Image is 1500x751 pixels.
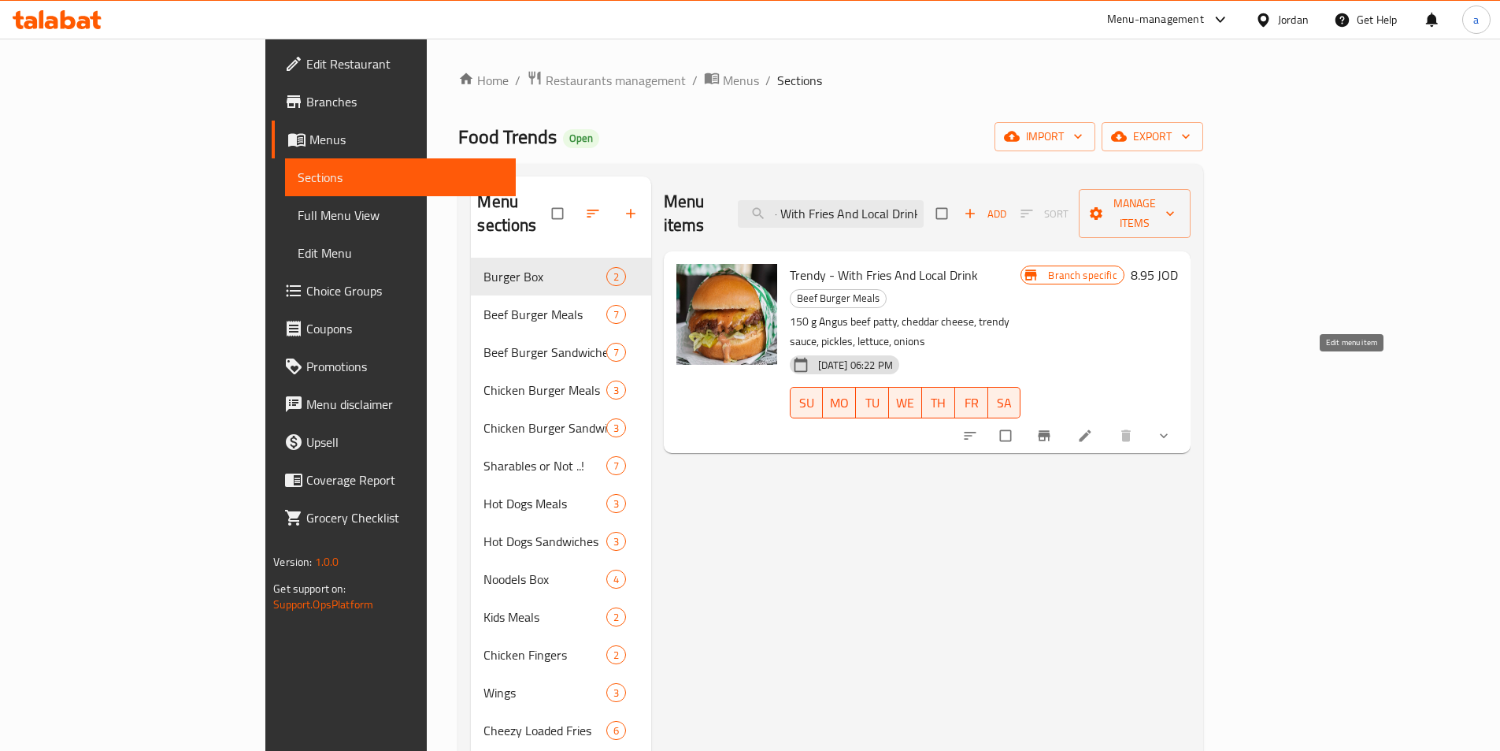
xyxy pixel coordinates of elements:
[527,70,686,91] a: Restaurants management
[306,433,503,452] span: Upsell
[961,392,982,415] span: FR
[272,45,516,83] a: Edit Restaurant
[607,572,625,587] span: 4
[676,264,777,365] img: Trendy - With Fries And Local Drink
[471,371,650,409] div: Chicken Burger Meals3
[994,392,1015,415] span: SA
[791,289,886,307] span: Beef Burger Meals
[797,392,817,415] span: SU
[606,267,626,286] div: items
[607,496,625,511] span: 3
[777,71,822,90] span: Sections
[471,560,650,598] div: Noodels Box4
[922,387,955,418] button: TH
[272,461,516,499] a: Coverage Report
[483,381,606,400] span: Chicken Burger Meals
[607,383,625,398] span: 3
[483,570,606,589] span: Noodels Box
[606,381,626,400] div: items
[483,267,606,286] span: Burger Box
[829,392,850,415] span: MO
[315,552,339,572] span: 1.0.0
[471,258,650,296] div: Burger Box2
[790,263,978,287] span: Trendy - With Fries And Local Drink
[298,206,503,225] span: Full Menu View
[607,686,625,701] span: 3
[306,54,503,73] span: Edit Restaurant
[927,199,960,229] span: Select section
[1042,268,1123,283] span: Branch specific
[471,485,650,522] div: Hot Dogs Meals3
[765,71,771,90] li: /
[1109,418,1146,453] button: delete
[606,418,626,437] div: items
[738,200,924,228] input: search
[1079,189,1191,238] button: Manage items
[964,205,1006,223] span: Add
[272,385,516,423] a: Menu disclaimer
[994,122,1095,151] button: import
[1107,10,1204,29] div: Menu-management
[483,608,606,626] span: Kids Meals
[483,532,606,551] span: Hot Dogs Sandwiches
[272,499,516,537] a: Grocery Checklist
[1146,418,1184,453] button: show more
[471,598,650,636] div: Kids Meals2
[285,234,516,272] a: Edit Menu
[576,196,613,231] span: Sort sections
[606,343,626,362] div: items
[515,71,520,90] li: /
[1278,11,1309,28] div: Jordan
[309,130,503,149] span: Menus
[790,387,824,418] button: SU
[862,392,883,415] span: TU
[607,534,625,549] span: 3
[306,395,503,414] span: Menu disclaimer
[606,494,626,513] div: items
[889,387,922,418] button: WE
[458,70,1202,91] nav: breadcrumb
[704,70,759,91] a: Menus
[563,129,599,148] div: Open
[1010,202,1079,226] span: Select section first
[272,272,516,310] a: Choice Groups
[483,343,606,362] span: Beef Burger Sandwiches
[483,494,606,513] div: Hot Dogs Meals
[272,83,516,121] a: Branches
[272,423,516,461] a: Upsell
[273,578,346,599] span: Get support on:
[546,71,686,90] span: Restaurants management
[607,459,625,474] span: 7
[955,387,988,418] button: FR
[471,636,650,674] div: Chicken Fingers2
[790,312,1021,351] p: 150 g Angus beef patty, cheddar cheese, trendy sauce, pickles, lettuce, onions
[607,648,625,663] span: 2
[306,508,503,527] span: Grocery Checklist
[563,132,599,145] span: Open
[306,357,503,376] span: Promotions
[1156,428,1172,444] svg: Show Choices
[613,196,651,231] button: Add section
[790,289,887,308] div: Beef Burger Meals
[606,456,626,475] div: items
[483,418,606,437] span: Chicken Burger Sandwiches
[856,387,889,418] button: TU
[664,190,719,237] h2: Menu items
[1114,127,1191,147] span: export
[483,721,606,740] span: Cheezy Loaded Fries
[273,594,373,615] a: Support.OpsPlatform
[483,645,606,664] div: Chicken Fingers
[298,168,503,187] span: Sections
[306,319,503,338] span: Coupons
[988,387,1021,418] button: SA
[483,456,606,475] span: Sharables or Not ..!
[606,608,626,626] div: items
[606,305,626,324] div: items
[723,71,759,90] span: Menus
[483,305,606,324] span: Beef Burger Meals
